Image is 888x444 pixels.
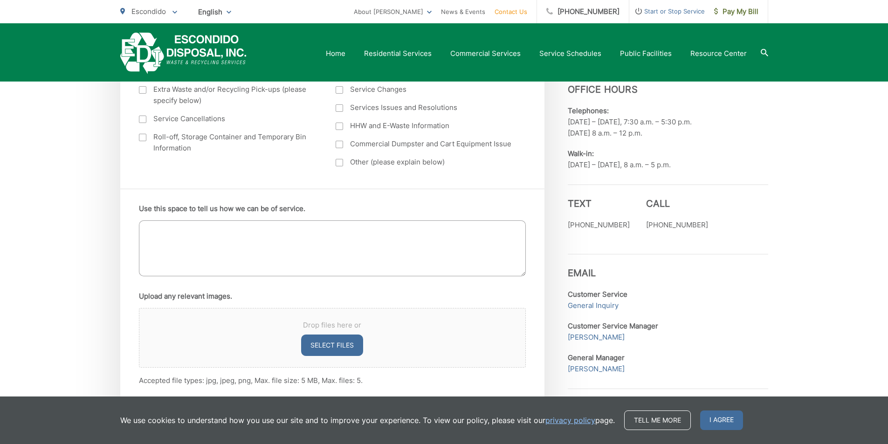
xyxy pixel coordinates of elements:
label: Other (please explain below) [336,157,514,168]
label: Commercial Dumpster and Cart Equipment Issue [336,138,514,150]
label: Use this space to tell us how we can be of service. [139,205,305,213]
span: Escondido [131,7,166,16]
a: Tell me more [624,410,691,430]
label: Service Changes [336,84,514,95]
span: I agree [700,410,743,430]
a: News & Events [441,6,485,17]
p: We use cookies to understand how you use our site and to improve your experience. To view our pol... [120,415,615,426]
label: Extra Waste and/or Recycling Pick-ups (please specify below) [139,84,317,106]
p: [DATE] – [DATE], 8 a.m. – 5 p.m. [568,148,768,171]
strong: Customer Service Manager [568,321,658,330]
a: Service Schedules [539,48,601,59]
h3: Call [646,198,708,209]
strong: General Manager [568,353,625,362]
a: Residential Services [364,48,432,59]
a: Public Facilities [620,48,672,59]
h3: Text [568,198,630,209]
a: General Inquiry [568,300,619,311]
label: HHW and E-Waste Information [336,120,514,131]
b: Telephones: [568,106,609,115]
p: [DATE] – [DATE], 7:30 a.m. – 5:30 p.m. [DATE] 8 a.m. – 12 p.m. [568,105,768,139]
a: [PERSON_NAME] [568,363,625,375]
b: Walk-in: [568,149,594,158]
h3: Office Hours [568,70,768,95]
label: Upload any relevant images. [139,292,232,301]
h3: Email [568,254,768,279]
span: Drop files here or [151,320,514,331]
label: Roll-off, Storage Container and Temporary Bin Information [139,131,317,154]
a: Commercial Services [450,48,521,59]
p: [PHONE_NUMBER] [568,219,630,231]
label: Services Issues and Resolutions [336,102,514,113]
strong: Customer Service [568,290,627,299]
span: Pay My Bill [714,6,758,17]
a: Home [326,48,345,59]
span: English [191,4,238,20]
h3: City Website [568,389,768,413]
label: Service Cancellations [139,113,317,124]
a: Resource Center [690,48,747,59]
a: Contact Us [495,6,527,17]
button: select files, upload any relevant images. [301,335,363,356]
a: About [PERSON_NAME] [354,6,432,17]
a: [PERSON_NAME] [568,332,625,343]
a: EDCD logo. Return to the homepage. [120,33,247,74]
span: Accepted file types: jpg, jpeg, png, Max. file size: 5 MB, Max. files: 5. [139,376,363,385]
a: privacy policy [545,415,595,426]
p: [PHONE_NUMBER] [646,219,708,231]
